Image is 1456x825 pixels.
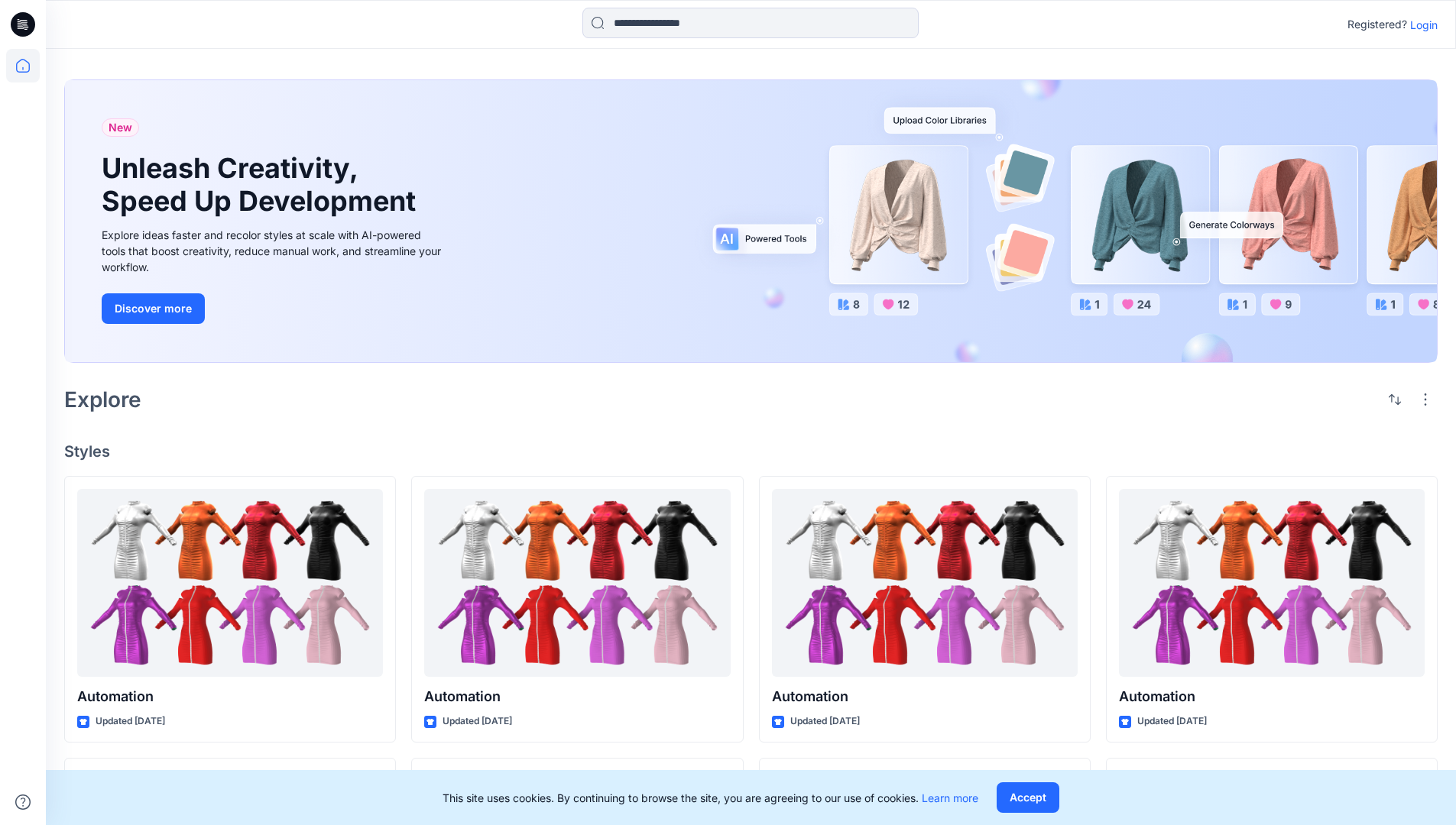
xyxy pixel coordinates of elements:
[772,686,1078,707] p: Automation
[96,713,165,730] p: Updated [DATE]
[772,489,1078,678] a: Automation
[102,152,423,218] h1: Unleash Creativity, Speed Up Development
[790,713,860,730] p: Updated [DATE]
[102,293,205,324] button: Discover more
[102,227,446,275] div: Explore ideas faster and recolor styles at scale with AI-powered tools that boost creativity, red...
[64,387,141,412] h2: Explore
[997,782,1059,813] button: Accept
[424,489,730,678] a: Automation
[77,489,383,678] a: Automation
[1347,15,1407,34] p: Registered?
[102,293,446,324] a: Discover more
[1137,713,1207,730] p: Updated [DATE]
[424,686,730,707] p: Automation
[1119,686,1425,707] p: Automation
[443,713,512,730] p: Updated [DATE]
[77,686,383,707] p: Automation
[1410,17,1438,33] p: Login
[109,118,132,137] span: New
[64,442,1438,461] h4: Styles
[1119,489,1425,678] a: Automation
[922,791,978,804] a: Learn more
[443,790,978,806] p: This site uses cookies. By continuing to browse the site, you are agreeing to our use of cookies.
